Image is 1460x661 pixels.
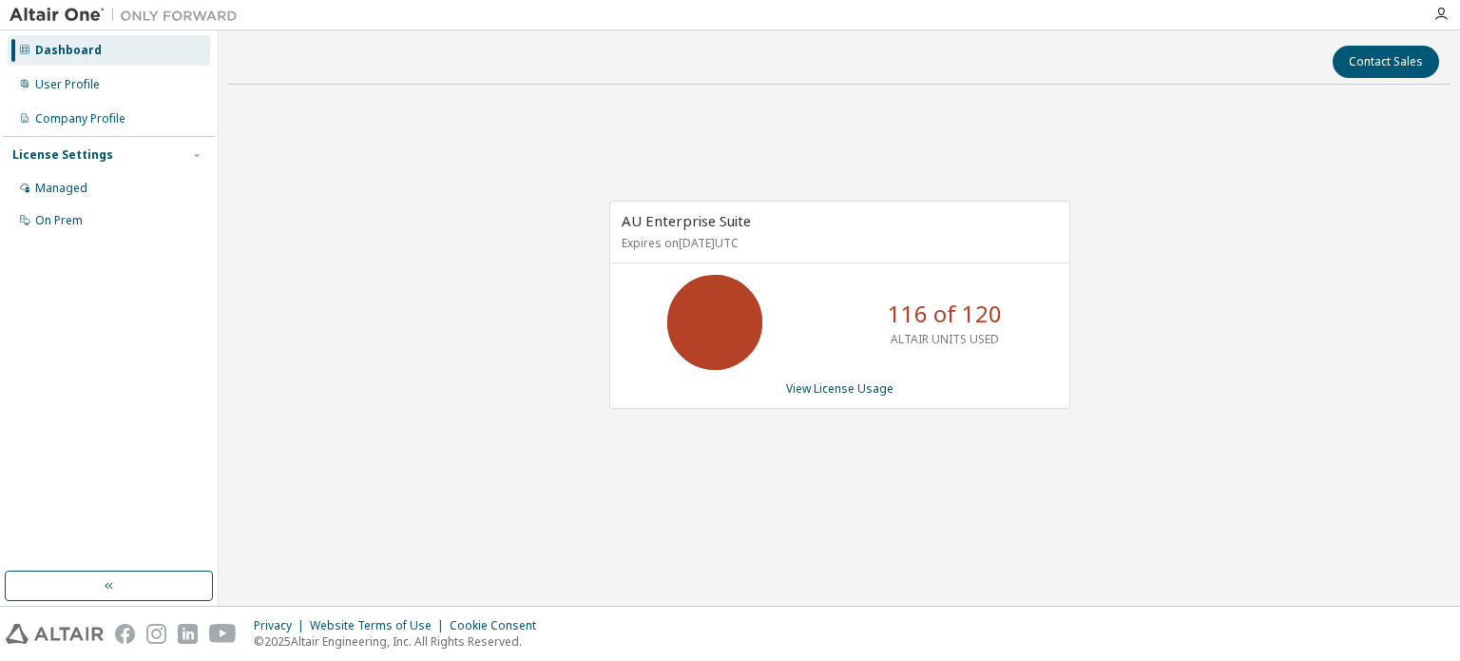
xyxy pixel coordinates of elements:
img: instagram.svg [146,624,166,644]
div: Website Terms of Use [310,618,450,633]
img: Altair One [10,6,247,25]
div: Dashboard [35,43,102,58]
img: youtube.svg [209,624,237,644]
p: © 2025 Altair Engineering, Inc. All Rights Reserved. [254,633,547,650]
div: License Settings [12,147,113,163]
a: View License Usage [786,380,893,397]
img: altair_logo.svg [6,624,104,644]
p: Expires on [DATE] UTC [622,235,1053,251]
div: Managed [35,181,87,196]
p: 116 of 120 [888,298,1002,330]
button: Contact Sales [1333,46,1439,78]
div: Cookie Consent [450,618,547,633]
img: linkedin.svg [178,624,198,644]
span: AU Enterprise Suite [622,211,751,230]
div: User Profile [35,77,100,92]
img: facebook.svg [115,624,135,644]
div: On Prem [35,213,83,228]
div: Privacy [254,618,310,633]
div: Company Profile [35,111,125,126]
p: ALTAIR UNITS USED [891,331,999,347]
